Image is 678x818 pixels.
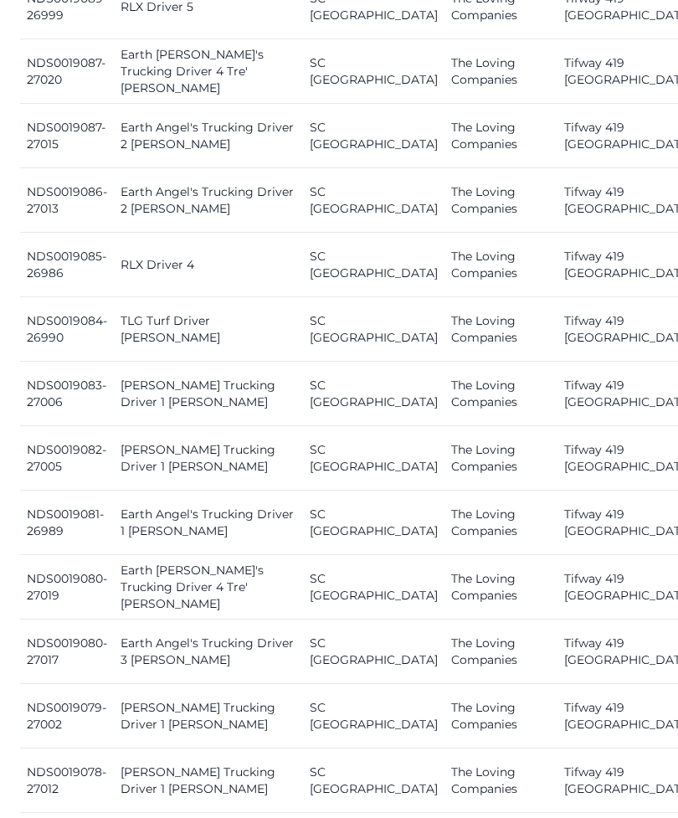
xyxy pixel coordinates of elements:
[114,362,303,426] td: [PERSON_NAME] Trucking Driver 1 [PERSON_NAME]
[444,362,557,426] td: The Loving Companies
[303,684,444,749] td: SC [GEOGRAPHIC_DATA]
[114,39,303,104] td: Earth [PERSON_NAME]'s Trucking Driver 4 Tre' [PERSON_NAME]
[20,749,114,813] td: NDS0019078-27012
[20,168,114,233] td: NDS0019086-27013
[114,749,303,813] td: [PERSON_NAME] Trucking Driver 1 [PERSON_NAME]
[303,749,444,813] td: SC [GEOGRAPHIC_DATA]
[114,233,303,297] td: RLX Driver 4
[444,168,557,233] td: The Loving Companies
[303,104,444,168] td: SC [GEOGRAPHIC_DATA]
[114,168,303,233] td: Earth Angel's Trucking Driver 2 [PERSON_NAME]
[303,39,444,104] td: SC [GEOGRAPHIC_DATA]
[114,426,303,491] td: [PERSON_NAME] Trucking Driver 1 [PERSON_NAME]
[444,233,557,297] td: The Loving Companies
[444,426,557,491] td: The Loving Companies
[444,297,557,362] td: The Loving Companies
[303,620,444,684] td: SC [GEOGRAPHIC_DATA]
[20,39,114,104] td: NDS0019087-27020
[303,362,444,426] td: SC [GEOGRAPHIC_DATA]
[114,491,303,555] td: Earth Angel's Trucking Driver 1 [PERSON_NAME]
[303,491,444,555] td: SC [GEOGRAPHIC_DATA]
[303,426,444,491] td: SC [GEOGRAPHIC_DATA]
[444,39,557,104] td: The Loving Companies
[20,233,114,297] td: NDS0019085-26986
[20,362,114,426] td: NDS0019083-27006
[444,749,557,813] td: The Loving Companies
[114,297,303,362] td: TLG Turf Driver [PERSON_NAME]
[114,684,303,749] td: [PERSON_NAME] Trucking Driver 1 [PERSON_NAME]
[114,104,303,168] td: Earth Angel's Trucking Driver 2 [PERSON_NAME]
[444,491,557,555] td: The Loving Companies
[303,555,444,620] td: SC [GEOGRAPHIC_DATA]
[114,555,303,620] td: Earth [PERSON_NAME]'s Trucking Driver 4 Tre' [PERSON_NAME]
[303,168,444,233] td: SC [GEOGRAPHIC_DATA]
[114,620,303,684] td: Earth Angel's Trucking Driver 3 [PERSON_NAME]
[20,555,114,620] td: NDS0019080-27019
[20,491,114,555] td: NDS0019081-26989
[444,555,557,620] td: The Loving Companies
[20,426,114,491] td: NDS0019082-27005
[303,297,444,362] td: SC [GEOGRAPHIC_DATA]
[20,297,114,362] td: NDS0019084-26990
[20,684,114,749] td: NDS0019079-27002
[303,233,444,297] td: SC [GEOGRAPHIC_DATA]
[444,620,557,684] td: The Loving Companies
[444,684,557,749] td: The Loving Companies
[20,104,114,168] td: NDS0019087-27015
[444,104,557,168] td: The Loving Companies
[20,620,114,684] td: NDS0019080-27017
